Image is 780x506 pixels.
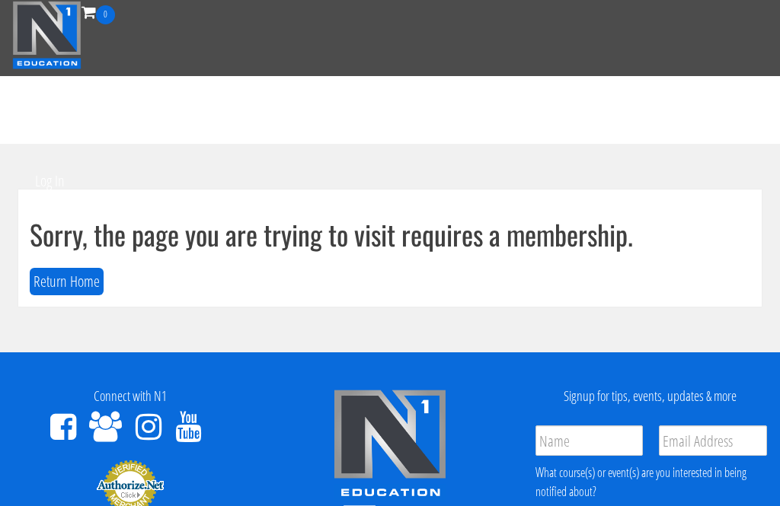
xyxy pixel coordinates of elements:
h1: Sorry, the page you are trying to visit requires a membership. [30,219,750,250]
a: Trainer Directory [501,69,605,144]
button: Return Home [30,268,104,296]
a: Terms & Conditions [605,69,722,144]
img: n1-education [12,1,82,69]
a: Contact [291,69,350,144]
a: Log In [24,144,76,218]
h4: Connect with N1 [11,389,248,404]
h4: Signup for tips, events, updates & more [532,389,769,404]
a: Course List [70,69,145,144]
a: 0 [82,2,115,22]
a: FREE Course [200,69,291,144]
img: n1-edu-logo [333,389,447,501]
a: Testimonials [417,69,501,144]
a: Why N1? [350,69,417,144]
div: What course(s) or event(s) are you interested in being notified about? [535,463,767,501]
a: Events [145,69,200,144]
span: 0 [96,5,115,24]
a: Certs [24,69,70,144]
input: Name [535,425,644,456]
input: Email Address [659,425,767,456]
